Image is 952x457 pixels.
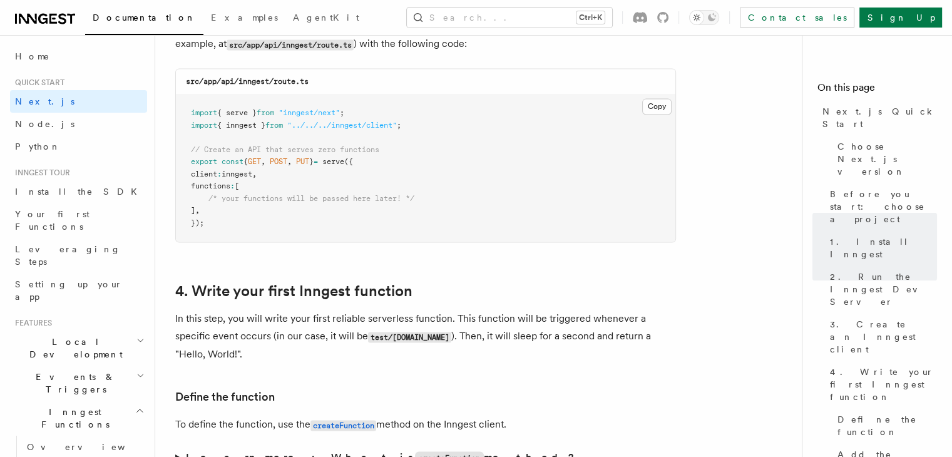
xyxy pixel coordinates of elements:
[261,157,265,166] span: ,
[293,13,359,23] span: AgentKit
[310,418,376,430] a: createFunction
[689,10,719,25] button: Toggle dark mode
[10,78,64,88] span: Quick start
[397,121,401,130] span: ;
[10,90,147,113] a: Next.js
[93,13,196,23] span: Documentation
[10,331,147,366] button: Local Development
[837,413,937,438] span: Define the function
[217,108,257,117] span: { serve }
[208,194,414,203] span: /* your functions will be passed here later! */
[191,145,379,154] span: // Create an API that serves zero functions
[211,13,278,23] span: Examples
[186,77,309,86] code: src/app/api/inngest/route.ts
[310,420,376,431] code: createFunction
[322,157,344,166] span: serve
[314,157,318,166] span: =
[15,209,90,232] span: Your first Functions
[248,157,261,166] span: GET
[235,182,239,190] span: [
[344,157,353,166] span: ({
[830,366,937,403] span: 4. Write your first Inngest function
[817,80,937,100] h4: On this page
[15,279,123,302] span: Setting up your app
[10,371,136,396] span: Events & Triggers
[217,121,265,130] span: { inngest }
[10,45,147,68] a: Home
[252,170,257,178] span: ,
[27,442,156,452] span: Overview
[222,157,243,166] span: const
[10,135,147,158] a: Python
[175,416,676,434] p: To define the function, use the method on the Inngest client.
[825,183,937,230] a: Before you start: choose a project
[175,310,676,363] p: In this step, you will write your first reliable serverless function. This function will be trigg...
[10,406,135,431] span: Inngest Functions
[10,203,147,238] a: Your first Functions
[10,401,147,436] button: Inngest Functions
[15,119,74,129] span: Node.js
[10,273,147,308] a: Setting up your app
[10,113,147,135] a: Node.js
[832,135,937,183] a: Choose Next.js version
[15,187,145,197] span: Install the SDK
[740,8,854,28] a: Contact sales
[309,157,314,166] span: }
[10,180,147,203] a: Install the SDK
[10,366,147,401] button: Events & Triggers
[191,218,204,227] span: });
[859,8,942,28] a: Sign Up
[830,235,937,260] span: 1. Install Inngest
[832,408,937,443] a: Define the function
[175,282,412,300] a: 4. Write your first Inngest function
[191,121,217,130] span: import
[368,332,451,342] code: test/[DOMAIN_NAME]
[230,182,235,190] span: :
[285,4,367,34] a: AgentKit
[825,230,937,265] a: 1. Install Inngest
[191,182,230,190] span: functions
[85,4,203,35] a: Documentation
[270,157,287,166] span: POST
[407,8,612,28] button: Search...Ctrl+K
[10,238,147,273] a: Leveraging Steps
[191,157,217,166] span: export
[15,141,61,151] span: Python
[203,4,285,34] a: Examples
[825,313,937,361] a: 3. Create an Inngest client
[217,170,222,178] span: :
[576,11,605,24] kbd: Ctrl+K
[243,157,248,166] span: {
[222,170,252,178] span: inngest
[830,318,937,356] span: 3. Create an Inngest client
[257,108,274,117] span: from
[279,108,340,117] span: "inngest/next"
[830,270,937,308] span: 2. Run the Inngest Dev Server
[15,96,74,106] span: Next.js
[825,265,937,313] a: 2. Run the Inngest Dev Server
[287,157,292,166] span: ,
[287,121,397,130] span: "../../../inngest/client"
[817,100,937,135] a: Next.js Quick Start
[340,108,344,117] span: ;
[195,206,200,215] span: ,
[191,170,217,178] span: client
[10,336,136,361] span: Local Development
[642,98,672,115] button: Copy
[265,121,283,130] span: from
[822,105,937,130] span: Next.js Quick Start
[191,206,195,215] span: ]
[175,388,275,406] a: Define the function
[15,244,121,267] span: Leveraging Steps
[15,50,50,63] span: Home
[10,318,52,328] span: Features
[227,39,354,50] code: src/app/api/inngest/route.ts
[825,361,937,408] a: 4. Write your first Inngest function
[837,140,937,178] span: Choose Next.js version
[296,157,309,166] span: PUT
[191,108,217,117] span: import
[830,188,937,225] span: Before you start: choose a project
[10,168,70,178] span: Inngest tour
